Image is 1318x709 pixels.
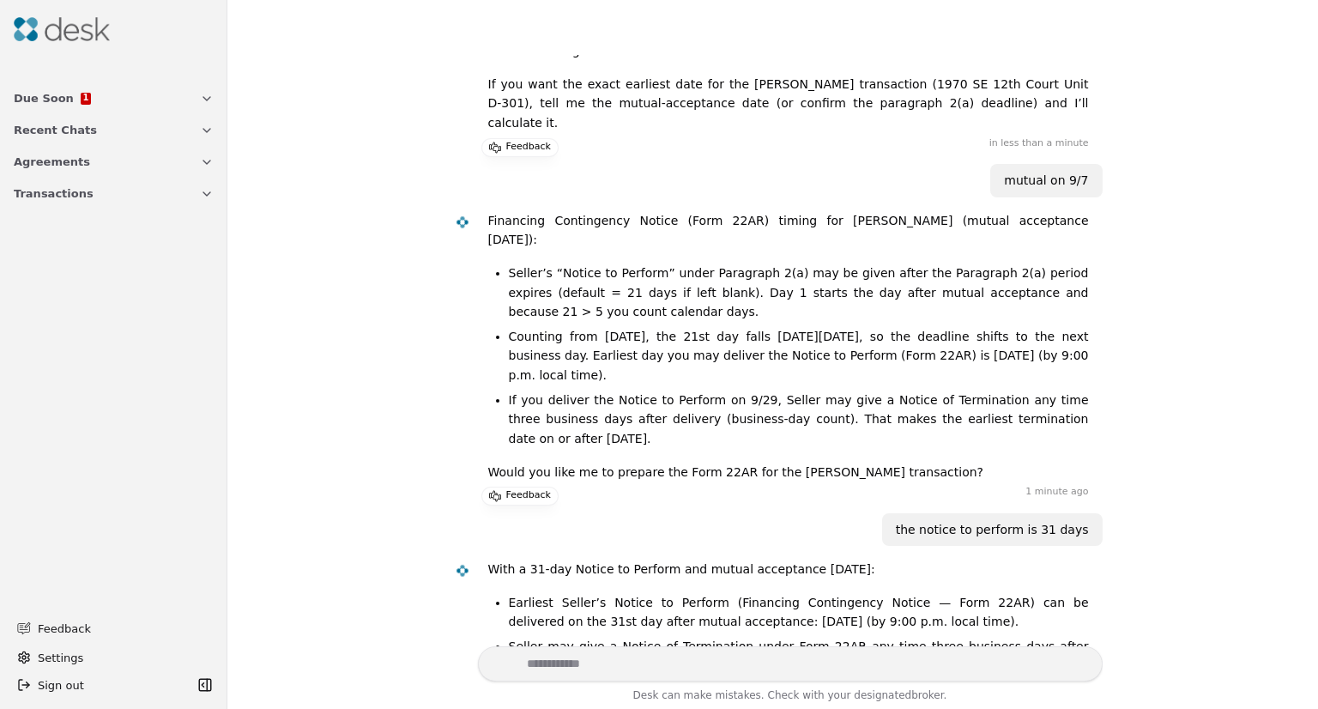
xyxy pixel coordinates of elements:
[3,146,224,178] button: Agreements
[509,264,1089,322] li: Seller’s “Notice to Perform” under Paragraph 2(a) may be given after the Paragraph 2(a) period ex...
[488,560,1089,579] p: With a 31‑day Notice to Perform and mutual acceptance [DATE]:
[509,593,1089,632] li: Earliest Seller’s Notice to Perform (Financing Contingency Notice — Form 22AR) can be delivered o...
[14,185,94,203] span: Transactions
[488,211,1089,250] p: Financing Contingency Notice (Form 22AR) timing for [PERSON_NAME] (mutual acceptance [DATE]):
[38,649,83,667] span: Settings
[509,391,1089,449] li: If you deliver the Notice to Perform on 9/29, Seller may give a Notice of Termination any time th...
[14,89,74,107] span: Due Soon
[455,215,469,229] img: Desk
[14,121,97,139] span: Recent Chats
[14,153,90,171] span: Agreements
[989,136,1089,151] time: in less than a minute
[82,94,88,102] span: 1
[478,646,1103,682] textarea: Write your prompt here
[455,564,469,579] img: Desk
[38,620,203,638] span: Feedback
[478,687,1103,709] div: Desk can make mistakes. Check with your broker.
[3,82,224,114] button: Due Soon1
[1004,171,1088,191] div: mutual on 9/7
[3,114,224,146] button: Recent Chats
[488,75,1089,133] p: If you want the exact earliest date for the [PERSON_NAME] transaction (1970 SE 12th Court Unit D‑...
[14,17,110,41] img: Desk
[506,139,551,156] p: Feedback
[38,676,84,694] span: Sign out
[509,327,1089,385] li: Counting from [DATE], the 21st day falls [DATE][DATE], so the deadline shifts to the next busines...
[1025,485,1088,500] time: 1 minute ago
[896,520,1089,540] div: the notice to perform is 31 days
[3,178,224,209] button: Transactions
[488,463,1089,482] p: Would you like me to prepare the Form 22AR for the [PERSON_NAME] transaction?
[10,671,193,699] button: Sign out
[506,488,551,505] p: Feedback
[10,644,217,671] button: Settings
[509,637,1089,695] li: Seller may give a Notice of Termination under Form 22AR any time three business days after delive...
[854,689,911,701] span: designated
[7,613,214,644] button: Feedback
